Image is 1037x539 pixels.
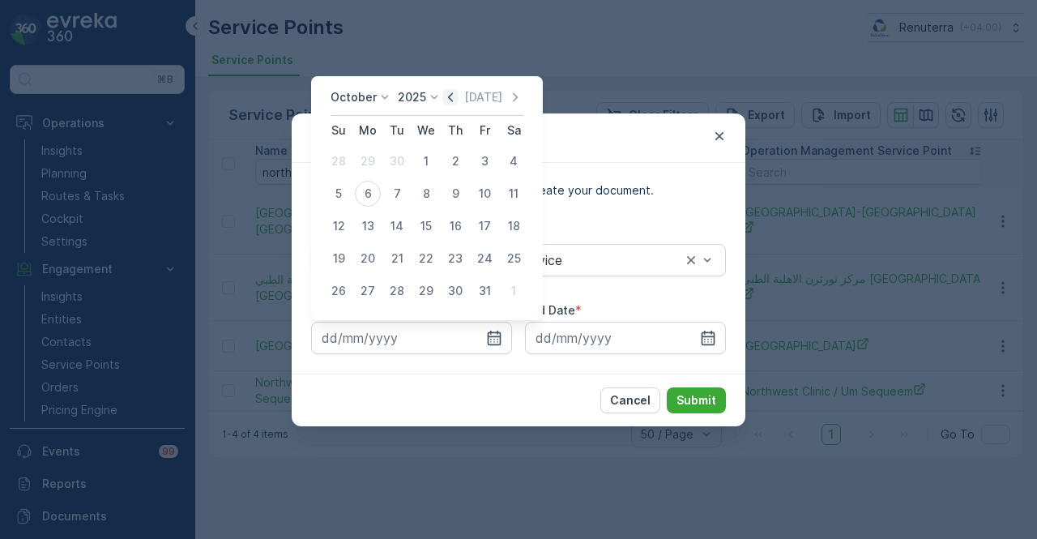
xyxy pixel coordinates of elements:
[501,213,527,239] div: 18
[501,181,527,207] div: 11
[324,116,353,145] th: Sunday
[525,303,575,317] label: End Date
[610,392,651,409] p: Cancel
[442,278,468,304] div: 30
[676,392,716,409] p: Submit
[442,213,468,239] div: 16
[472,278,497,304] div: 31
[442,181,468,207] div: 9
[499,116,528,145] th: Saturday
[384,278,410,304] div: 28
[501,278,527,304] div: 1
[472,148,497,174] div: 3
[384,181,410,207] div: 7
[501,148,527,174] div: 4
[384,246,410,272] div: 21
[326,181,352,207] div: 5
[326,213,352,239] div: 12
[326,148,352,174] div: 28
[412,116,441,145] th: Wednesday
[353,116,382,145] th: Monday
[413,278,439,304] div: 29
[326,278,352,304] div: 26
[382,116,412,145] th: Tuesday
[441,116,470,145] th: Thursday
[355,246,381,272] div: 20
[384,148,410,174] div: 30
[355,213,381,239] div: 13
[470,116,499,145] th: Friday
[384,213,410,239] div: 14
[413,246,439,272] div: 22
[413,148,439,174] div: 1
[667,387,726,413] button: Submit
[355,278,381,304] div: 27
[311,322,512,354] input: dd/mm/yyyy
[525,322,726,354] input: dd/mm/yyyy
[501,246,527,272] div: 25
[331,89,377,105] p: October
[398,89,426,105] p: 2025
[600,387,660,413] button: Cancel
[472,246,497,272] div: 24
[355,181,381,207] div: 6
[355,148,381,174] div: 29
[326,246,352,272] div: 19
[413,181,439,207] div: 8
[442,246,468,272] div: 23
[472,181,497,207] div: 10
[464,89,502,105] p: [DATE]
[442,148,468,174] div: 2
[472,213,497,239] div: 17
[413,213,439,239] div: 15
